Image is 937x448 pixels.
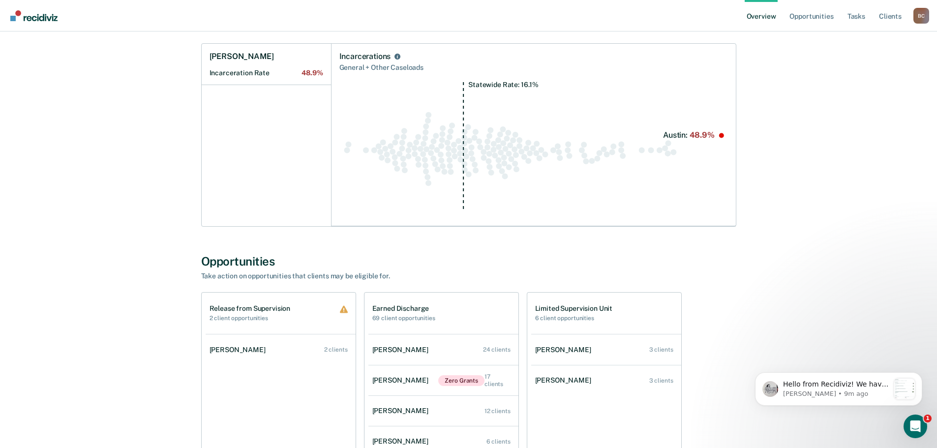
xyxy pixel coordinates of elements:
[201,254,736,269] div: Opportunities
[339,61,728,74] div: General + Other Caseloads
[201,272,545,280] div: Take action on opportunities that clients may be eligible for.
[484,373,510,388] div: 17 clients
[924,415,932,422] span: 1
[372,346,432,354] div: [PERSON_NAME]
[486,438,511,445] div: 6 clients
[202,44,331,85] a: [PERSON_NAME]Incarceration Rate48.9%
[43,28,149,348] span: Hello from Recidiviz! We have some exciting news. Officers will now have their own Overview page ...
[913,8,929,24] button: Profile dropdown button
[368,363,518,397] a: [PERSON_NAME]Zero Grants 17 clients
[535,304,613,313] h1: Limited Supervision Unit
[535,346,595,354] div: [PERSON_NAME]
[649,377,673,384] div: 3 clients
[210,315,291,322] h2: 2 client opportunities
[393,52,402,61] button: Incarcerations
[468,81,539,89] tspan: Statewide Rate: 16.1%
[904,415,927,438] iframe: Intercom live chat
[913,8,929,24] div: B C
[372,304,435,313] h1: Earned Discharge
[372,407,432,415] div: [PERSON_NAME]
[740,353,937,421] iframe: Intercom notifications message
[531,366,681,394] a: [PERSON_NAME] 3 clients
[10,10,58,21] img: Recidiviz
[302,69,323,77] span: 48.9%
[43,37,149,46] p: Message from Kim, sent 9m ago
[372,315,435,322] h2: 69 client opportunities
[206,336,356,364] a: [PERSON_NAME] 2 clients
[339,52,391,61] div: Incarcerations
[339,82,728,218] div: Swarm plot of all incarceration rates in the state for NOT_SEX_OFFENSE caseloads, highlighting va...
[649,346,673,353] div: 3 clients
[368,336,518,364] a: [PERSON_NAME] 24 clients
[210,69,323,77] h2: Incarceration Rate
[484,408,511,415] div: 12 clients
[210,346,270,354] div: [PERSON_NAME]
[324,346,348,353] div: 2 clients
[210,52,274,61] h1: [PERSON_NAME]
[372,376,432,385] div: [PERSON_NAME]
[372,437,432,446] div: [PERSON_NAME]
[210,304,291,313] h1: Release from Supervision
[483,346,511,353] div: 24 clients
[438,375,484,386] span: Zero Grants
[535,315,613,322] h2: 6 client opportunities
[368,397,518,425] a: [PERSON_NAME] 12 clients
[531,336,681,364] a: [PERSON_NAME] 3 clients
[535,376,595,385] div: [PERSON_NAME]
